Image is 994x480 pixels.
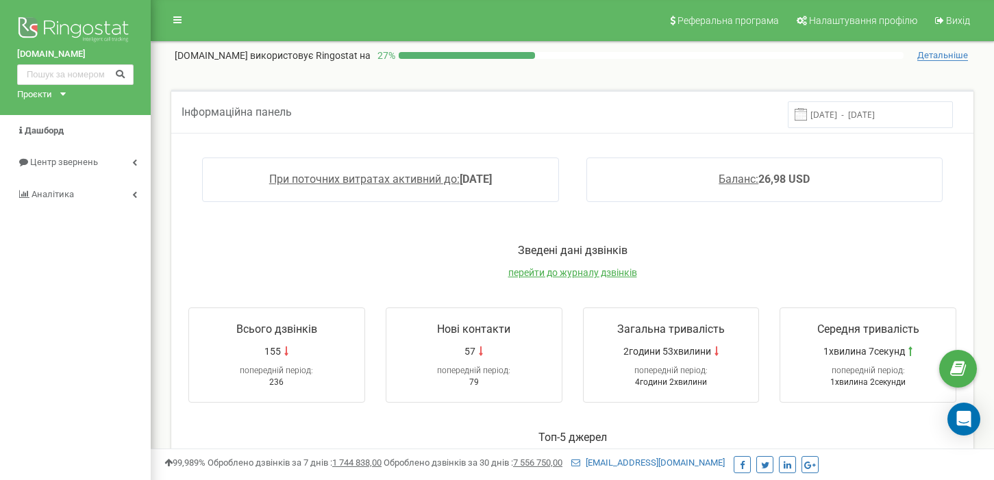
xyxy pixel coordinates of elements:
p: [DOMAIN_NAME] [175,49,371,62]
span: Всього дзвінків [236,323,317,336]
input: Пошук за номером [17,64,134,85]
span: Оброблено дзвінків за 7 днів : [208,457,382,468]
span: 99,989% [164,457,206,468]
span: 236 [269,377,284,387]
span: Дашборд [25,125,64,136]
span: Інформаційна панель [182,105,292,118]
span: 79 [469,377,479,387]
p: 27 % [371,49,399,62]
span: Реферальна програма [678,15,779,26]
span: Зведені дані дзвінків [518,244,628,257]
span: Вихід [946,15,970,26]
span: 1хвилина 2секунди [830,377,906,387]
a: При поточних витратах активний до:[DATE] [269,173,492,186]
span: Центр звернень [30,157,98,167]
span: Баланс: [719,173,758,186]
span: попередній період: [437,366,510,375]
div: Open Intercom Messenger [947,403,980,435]
u: 7 556 750,00 [513,457,562,468]
span: попередній період: [634,366,708,375]
span: попередній період: [240,366,313,375]
span: Аналiтика [32,189,74,199]
u: 1 744 838,00 [332,457,382,468]
span: попередній період: [832,366,905,375]
a: [DOMAIN_NAME] [17,48,134,61]
span: 4години 2хвилини [635,377,707,387]
span: Оброблено дзвінків за 30 днів : [384,457,562,468]
a: Баланс:26,98 USD [719,173,810,186]
span: 155 [264,344,281,358]
span: 2години 53хвилини [623,344,711,358]
div: Проєкти [17,88,52,101]
span: При поточних витратах активний до: [269,173,460,186]
span: використовує Ringostat на [250,50,371,61]
span: 1хвилина 7секунд [823,344,905,358]
img: Ringostat logo [17,14,134,48]
span: Середня тривалість [817,323,919,336]
span: Детальніше [917,50,968,61]
span: 57 [464,344,475,358]
span: Toп-5 джерел [538,431,607,444]
span: Налаштування профілю [809,15,917,26]
a: перейти до журналу дзвінків [508,267,637,278]
span: Загальна тривалість [617,323,725,336]
a: [EMAIL_ADDRESS][DOMAIN_NAME] [571,457,725,468]
span: Нові контакти [437,323,510,336]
